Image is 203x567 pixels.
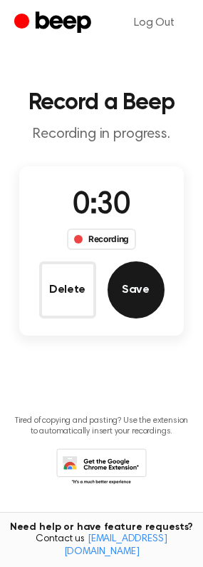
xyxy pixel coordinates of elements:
[39,261,96,318] button: Delete Audio Record
[120,6,189,40] a: Log Out
[9,533,194,558] span: Contact us
[11,416,192,437] p: Tired of copying and pasting? Use the extension to automatically insert your recordings.
[64,534,167,557] a: [EMAIL_ADDRESS][DOMAIN_NAME]
[11,126,192,144] p: Recording in progress.
[108,261,165,318] button: Save Audio Record
[67,229,136,250] div: Recording
[73,191,130,221] span: 0:30
[14,9,95,37] a: Beep
[11,91,192,114] h1: Record a Beep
